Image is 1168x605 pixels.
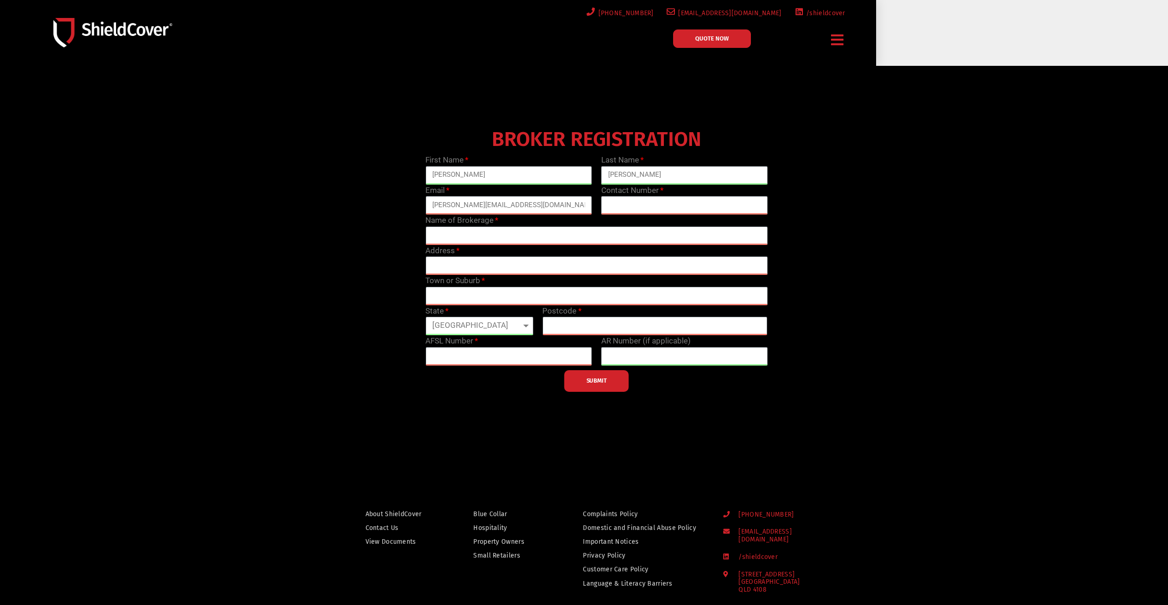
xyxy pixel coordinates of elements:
[366,508,422,520] span: About ShieldCover
[731,528,836,544] span: [EMAIL_ADDRESS][DOMAIN_NAME]
[793,7,845,19] a: /shieldcover
[366,522,434,534] a: Contact Us
[425,154,468,166] label: First Name
[583,550,625,561] span: Privacy Policy
[601,335,691,347] label: AR Number (if applicable)
[738,578,800,594] div: [GEOGRAPHIC_DATA]
[473,536,543,547] a: Property Owners
[366,536,416,547] span: View Documents
[583,508,638,520] span: Complaints Policy
[601,154,644,166] label: Last Name
[583,522,696,534] span: Domestic and Financial Abuse Policy
[366,522,399,534] span: Contact Us
[564,370,629,392] button: SUBMIT
[583,508,705,520] a: Complaints Policy
[583,564,705,575] a: Customer Care Policy
[542,305,581,317] label: Postcode
[587,380,607,382] span: SUBMIT
[723,528,836,544] a: [EMAIL_ADDRESS][DOMAIN_NAME]
[473,536,524,547] span: Property Owners
[601,185,663,197] label: Contact Number
[425,275,485,287] label: Town or Suburb
[473,522,507,534] span: Hospitality
[731,553,778,561] span: /shieldcover
[675,7,781,19] span: [EMAIL_ADDRESS][DOMAIN_NAME]
[585,7,654,19] a: [PHONE_NUMBER]
[583,536,705,547] a: Important Notices
[723,511,836,519] a: [PHONE_NUMBER]
[421,134,772,145] h4: BROKER REGISTRATION
[665,7,782,19] a: [EMAIL_ADDRESS][DOMAIN_NAME]
[366,508,434,520] a: About ShieldCover
[425,185,449,197] label: Email
[425,305,448,317] label: State
[695,35,729,41] span: QUOTE NOW
[473,522,543,534] a: Hospitality
[473,508,543,520] a: Blue Collar
[731,571,800,594] span: [STREET_ADDRESS]
[473,550,543,561] a: Small Retailers
[731,511,794,519] span: [PHONE_NUMBER]
[583,578,705,589] a: Language & Literacy Barriers
[583,578,672,589] span: Language & Literacy Barriers
[473,550,520,561] span: Small Retailers
[425,215,498,227] label: Name of Brokerage
[583,522,705,534] a: Domestic and Financial Abuse Policy
[425,245,459,257] label: Address
[53,18,172,47] img: Shield-Cover-Underwriting-Australia-logo-full
[425,335,478,347] label: AFSL Number
[595,7,654,19] span: [PHONE_NUMBER]
[583,550,705,561] a: Privacy Policy
[828,29,848,51] div: Menu Toggle
[738,586,800,594] div: QLD 4108
[673,29,751,48] a: QUOTE NOW
[803,7,845,19] span: /shieldcover
[366,536,434,547] a: View Documents
[723,553,836,561] a: /shieldcover
[583,564,648,575] span: Customer Care Policy
[583,536,639,547] span: Important Notices
[473,508,507,520] span: Blue Collar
